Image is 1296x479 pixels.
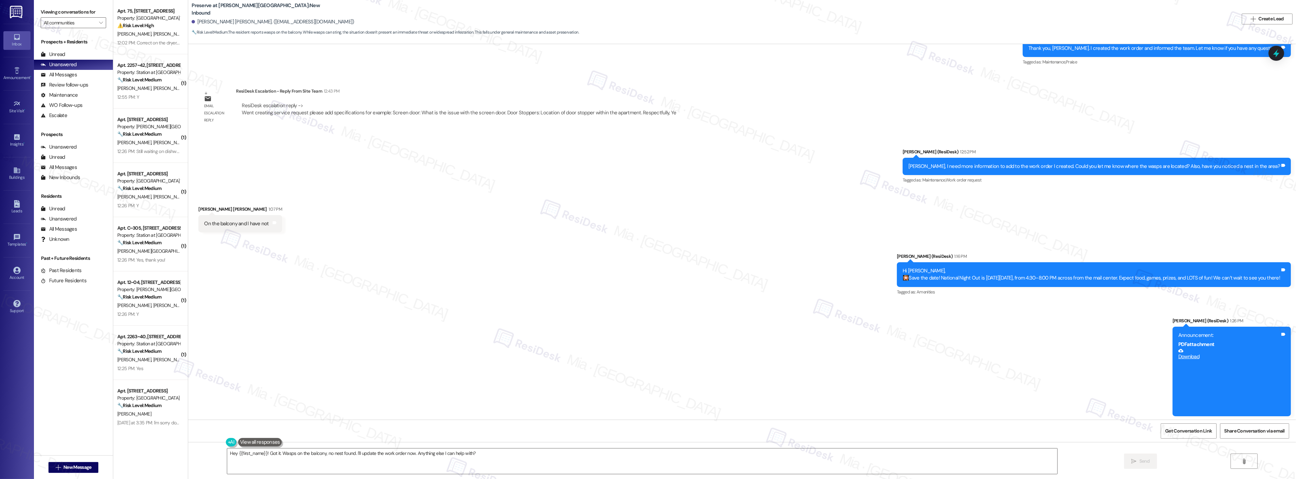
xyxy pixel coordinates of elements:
span: New Message [63,464,91,471]
div: 12:25 PM: Yes [117,365,143,371]
div: Prospects [34,131,113,138]
div: All Messages [41,71,77,78]
span: [PERSON_NAME] [153,194,189,200]
div: Apt. 12~04, [STREET_ADDRESS][PERSON_NAME] [117,279,180,286]
div: 12:26 PM: Y [117,203,139,209]
div: 12:26 PM: Yes, thank you! [117,257,165,263]
div: [DATE] at 3:35 PM: I'm sorry do you know if maintenance will be coming [DATE]? I wanted to shower... [117,420,420,426]
button: Share Conversation via email [1220,423,1289,439]
div: 12:43 PM [322,88,340,95]
div: Unanswered [41,215,77,223]
a: Inbox [3,31,31,50]
span: Maintenance , [1042,59,1066,65]
div: All Messages [41,226,77,233]
div: Past + Future Residents [34,255,113,262]
textarea: Hey {{first_name}}! Got it. Wasps on the balcony, no nest found. I'll update the work order now. ... [227,448,1057,474]
button: Get Conversation Link [1161,423,1216,439]
span: • [23,141,24,146]
a: Support [3,298,31,316]
div: Thank you, [PERSON_NAME]. I created the work order and informed the team. Let me know if you have... [1028,45,1280,52]
div: Apt. [STREET_ADDRESS] [117,170,180,177]
strong: 🔧 Risk Level: Medium [117,348,161,354]
strong: 🔧 Risk Level: Medium [192,30,228,35]
a: Buildings [3,165,31,183]
div: Escalate [41,112,67,119]
div: Tagged as: [897,287,1291,297]
iframe: Download https://res.cloudinary.com/residesk/image/upload/v1758215690/user-uploads/10865-17582156... [1178,360,1280,411]
b: PDF attachment [1178,341,1214,348]
input: All communities [44,17,95,28]
strong: 🔧 Risk Level: Medium [117,131,161,137]
div: Property: [PERSON_NAME][GEOGRAPHIC_DATA] [117,123,180,130]
a: Account [3,265,31,283]
span: [PERSON_NAME][GEOGRAPHIC_DATA] [117,248,194,254]
span: Get Conversation Link [1165,427,1212,435]
i:  [56,465,61,470]
div: 12:52 PM [958,148,976,155]
div: New Inbounds [41,174,80,181]
span: Share Conversation via email [1224,427,1285,435]
a: Leads [3,198,31,216]
span: [PERSON_NAME] [153,357,187,363]
div: Apt. 75, [STREET_ADDRESS] [117,7,180,15]
div: Apt. C~305, [STREET_ADDRESS] [117,225,180,232]
div: Property: [GEOGRAPHIC_DATA] Townhomes [117,15,180,22]
span: [PERSON_NAME] [153,302,187,308]
span: Maintenance , [922,177,946,183]
div: 12:55 PM: Y [117,94,139,100]
div: Apt. [STREET_ADDRESS] [117,387,180,395]
label: Viewing conversations for [41,7,106,17]
i:  [1131,459,1136,464]
div: [PERSON_NAME] [PERSON_NAME]. ([EMAIL_ADDRESS][DOMAIN_NAME]) [192,18,354,25]
div: ResiDesk escalation reply -> Went creating service request please add specifications for example:... [242,102,676,116]
div: 12:26 PM: Y [117,311,139,317]
div: Apt. 2257~42, [STREET_ADDRESS] [117,62,180,69]
span: [PERSON_NAME] [117,411,151,417]
div: Unanswered [41,61,77,68]
div: Unread [41,51,65,58]
div: Future Residents [41,277,86,284]
div: On the balcony and I have not [204,220,269,227]
div: Apt. 2263~40, [STREET_ADDRESS] [117,333,180,340]
span: [PERSON_NAME] [117,302,153,308]
div: Property: [GEOGRAPHIC_DATA] Townhomes [117,177,180,185]
button: Send [1124,454,1157,469]
a: Download [1178,348,1280,360]
div: 1:26 PM [1228,317,1243,324]
span: Work order request [946,177,981,183]
span: • [30,74,31,79]
div: 12:02 PM: Correct on the dryer. The fridge ice maker isn't making ice at all, and the temperature... [117,40,1054,46]
div: Maintenance [41,92,78,99]
div: Review follow-ups [41,81,88,89]
a: Templates • [3,231,31,250]
strong: 🔧 Risk Level: Medium [117,402,161,408]
i:  [99,20,103,25]
span: [PERSON_NAME] [117,357,153,363]
div: Prospects + Residents [34,38,113,45]
strong: ⚠️ Risk Level: High [117,22,154,28]
span: Praise [1066,59,1077,65]
div: [PERSON_NAME], I need more information to add to the work order I created. Could you let me know ... [908,163,1280,170]
i:  [1241,459,1246,464]
div: Property: [PERSON_NAME][GEOGRAPHIC_DATA] Townhomes [117,286,180,293]
div: Unanswered [41,143,77,151]
div: [PERSON_NAME] [PERSON_NAME] [198,206,282,215]
div: ResiDesk Escalation - Reply From Site Team [236,88,682,97]
span: : The resident reports wasps on the balcony. While wasps can sting, the situation doesn't present... [192,29,579,36]
div: Past Residents [41,267,82,274]
div: Property: [GEOGRAPHIC_DATA] [117,395,180,402]
div: Property: Station at [GEOGRAPHIC_DATA][PERSON_NAME] [117,69,180,76]
span: • [26,241,27,246]
div: 12:26 PM: Still waiting on dishwasher [117,148,188,154]
strong: 🔧 Risk Level: Medium [117,77,161,83]
div: All Messages [41,164,77,171]
span: [PERSON_NAME] [153,85,187,91]
span: [PERSON_NAME] [153,139,187,146]
strong: 🔧 Risk Level: Medium [117,240,161,246]
div: Unknown [41,236,70,243]
div: Tagged as: [903,175,1291,185]
span: [PERSON_NAME] [117,85,153,91]
div: Email escalation reply [204,102,231,124]
div: Residents [34,193,113,200]
span: • [24,108,25,112]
